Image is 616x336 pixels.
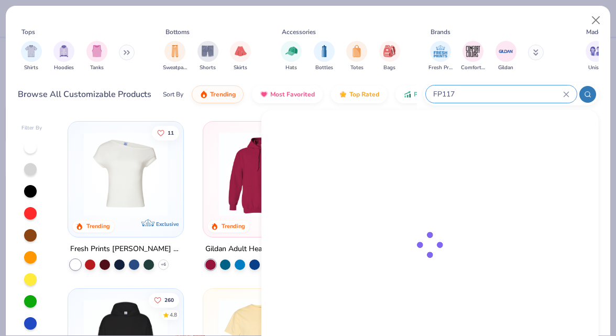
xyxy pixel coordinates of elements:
[350,64,364,72] span: Totes
[282,27,316,37] div: Accessories
[346,41,367,72] div: filter for Totes
[351,45,362,57] img: Totes Image
[170,311,178,319] div: 4.8
[590,45,602,57] img: Unisex Image
[314,41,335,72] button: filter button
[192,85,244,103] button: Trending
[21,41,42,72] div: filter for Shirts
[205,243,316,256] div: Gildan Adult Heavy Blend 8 Oz. 50/50 Hooded Sweatshirt
[18,88,151,101] div: Browse All Customizable Products
[149,292,180,307] button: Like
[339,90,347,99] img: TopRated.gif
[163,41,187,72] button: filter button
[428,41,453,72] div: filter for Fresh Prints
[234,64,247,72] span: Skirts
[166,27,190,37] div: Bottoms
[414,90,429,99] span: Price
[433,44,448,59] img: Fresh Prints Image
[156,221,179,227] span: Exclusive
[161,262,166,268] span: + 6
[86,41,107,72] button: filter button
[383,45,395,57] img: Bags Image
[349,90,379,99] span: Top Rated
[428,64,453,72] span: Fresh Prints
[163,90,183,99] div: Sort By
[165,297,174,302] span: 260
[270,90,315,99] span: Most Favorited
[79,132,173,216] img: a1c94bf0-cbc2-4c5c-96ec-cab3b8502a7f
[168,130,174,135] span: 11
[285,45,298,57] img: Hats Image
[21,27,35,37] div: Tops
[461,41,485,72] div: filter for Comfort Colors
[90,64,104,72] span: Tanks
[53,41,74,72] div: filter for Hoodies
[252,85,323,103] button: Most Favorited
[314,41,335,72] div: filter for Bottles
[586,10,606,30] button: Close
[586,27,612,37] div: Made For
[70,243,181,256] div: Fresh Prints [PERSON_NAME] Off the Shoulder Top
[163,41,187,72] div: filter for Sweatpants
[395,85,437,103] button: Price
[197,41,218,72] button: filter button
[58,45,70,57] img: Hoodies Image
[432,88,563,100] input: Try "T-Shirt"
[230,41,251,72] button: filter button
[588,64,604,72] span: Unisex
[496,41,516,72] button: filter button
[91,45,103,57] img: Tanks Image
[586,41,607,72] button: filter button
[152,125,180,140] button: Like
[461,64,485,72] span: Comfort Colors
[197,41,218,72] div: filter for Shorts
[169,45,181,57] img: Sweatpants Image
[53,41,74,72] button: filter button
[498,44,514,59] img: Gildan Image
[86,41,107,72] div: filter for Tanks
[235,45,247,57] img: Skirts Image
[200,64,216,72] span: Shorts
[383,64,395,72] span: Bags
[461,41,485,72] button: filter button
[260,90,268,99] img: most_fav.gif
[318,45,330,57] img: Bottles Image
[331,85,387,103] button: Top Rated
[315,64,333,72] span: Bottles
[586,41,607,72] div: filter for Unisex
[379,41,400,72] button: filter button
[379,41,400,72] div: filter for Bags
[281,41,302,72] button: filter button
[230,41,251,72] div: filter for Skirts
[346,41,367,72] button: filter button
[21,124,42,132] div: Filter By
[202,45,214,57] img: Shorts Image
[163,64,187,72] span: Sweatpants
[285,64,297,72] span: Hats
[465,44,481,59] img: Comfort Colors Image
[498,64,513,72] span: Gildan
[281,41,302,72] div: filter for Hats
[431,27,450,37] div: Brands
[21,41,42,72] button: filter button
[210,90,236,99] span: Trending
[214,132,308,216] img: 01756b78-01f6-4cc6-8d8a-3c30c1a0c8ac
[54,64,74,72] span: Hoodies
[200,90,208,99] img: trending.gif
[25,45,37,57] img: Shirts Image
[496,41,516,72] div: filter for Gildan
[24,64,38,72] span: Shirts
[428,41,453,72] button: filter button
